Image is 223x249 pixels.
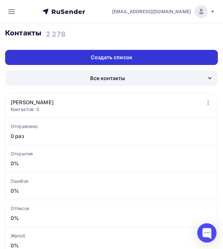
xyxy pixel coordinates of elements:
[11,178,212,184] div: Ошибок
[5,28,41,37] h3: Контакты
[11,106,54,113] div: Контактов: 0
[11,214,212,222] span: 0%
[112,8,191,15] span: [EMAIL_ADDRESS][DOMAIN_NAME]
[11,160,212,167] span: 0%
[11,98,54,106] a: [PERSON_NAME]
[11,187,212,195] span: 0%
[11,205,212,212] div: Отписок
[91,54,132,61] div: Создать список
[11,233,212,239] div: Жалоб
[11,151,212,157] div: Открытия
[5,70,218,86] button: Все контакты
[11,123,212,130] div: Отправлено
[90,74,125,82] div: Все контакты
[11,132,212,140] span: 0 раз
[46,30,66,38] h4: 2 278
[112,5,215,18] a: [EMAIL_ADDRESS][DOMAIN_NAME]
